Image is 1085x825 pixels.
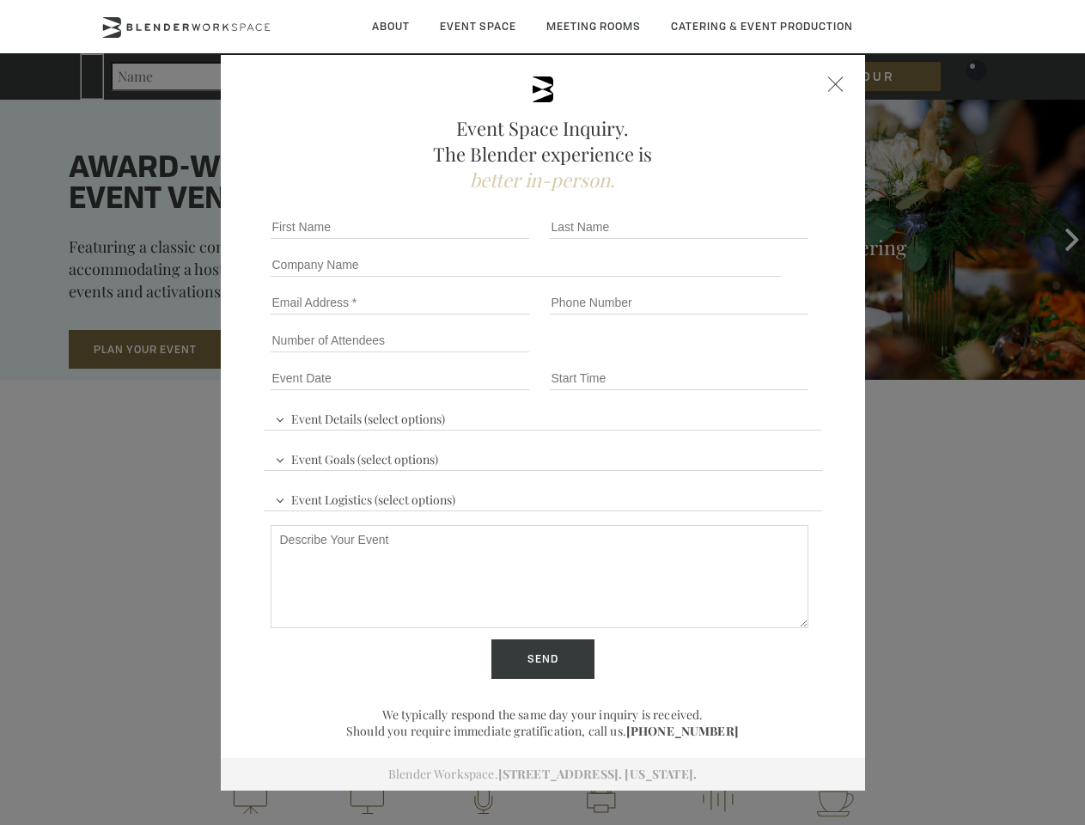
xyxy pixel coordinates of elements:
p: We typically respond the same day your inquiry is received. [264,706,822,723]
div: Blender Workspace. [221,758,865,791]
a: [PHONE_NUMBER] [626,723,739,739]
p: Should you require immediate gratification, call us. [264,723,822,739]
input: Company Name [271,253,782,277]
span: Event Logistics (select options) [271,485,460,510]
input: Event Date [271,366,529,390]
input: Send [491,639,594,679]
input: Phone Number [550,290,808,315]
input: Start Time [550,366,808,390]
input: Last Name [550,215,808,239]
a: [STREET_ADDRESS]. [US_STATE]. [498,766,697,782]
h2: Event Space Inquiry. The Blender experience is [264,115,822,192]
span: better in-person. [470,167,615,192]
iframe: Chat Widget [776,605,1085,825]
span: Event Details (select options) [271,404,449,430]
input: First Name [271,215,529,239]
input: Number of Attendees [271,328,529,352]
span: Event Goals (select options) [271,444,442,470]
input: Email Address * [271,290,529,315]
